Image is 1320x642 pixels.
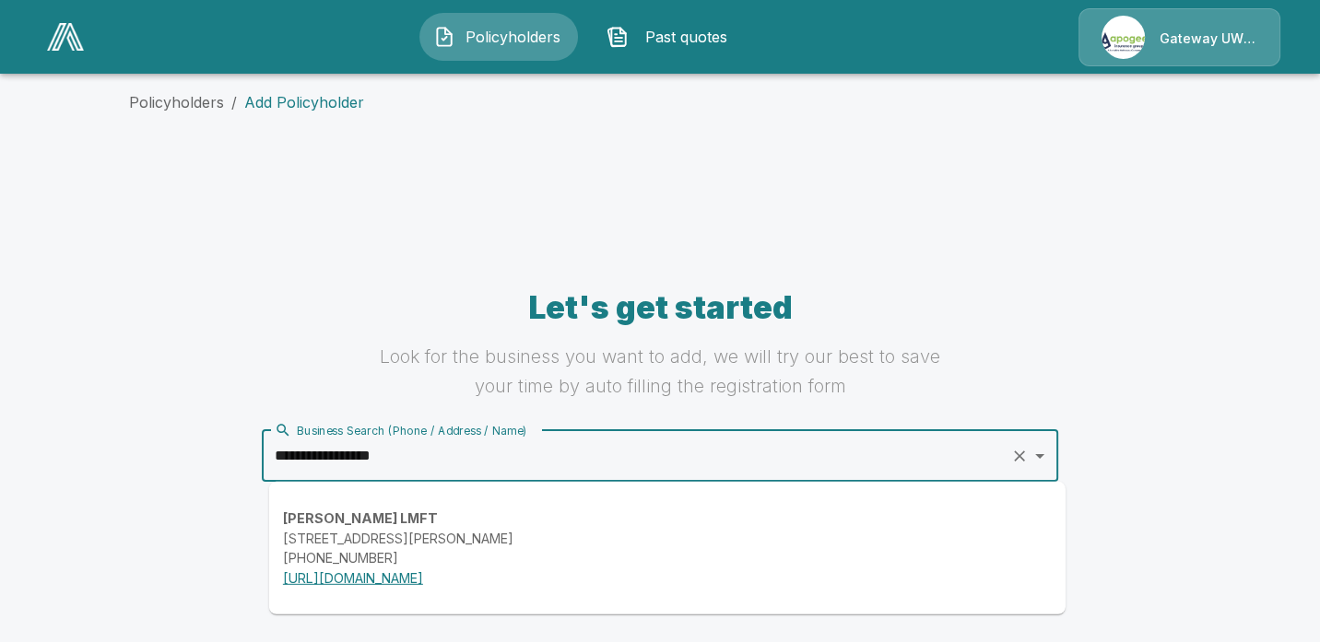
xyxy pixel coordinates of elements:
[636,26,737,48] span: Past quotes
[231,91,237,113] li: /
[283,570,423,586] a: [URL][DOMAIN_NAME]
[368,288,952,327] h4: Let's get started
[244,91,364,113] p: Add Policyholder
[129,91,1191,113] nav: breadcrumb
[607,26,629,48] img: Past quotes Icon
[463,26,564,48] span: Policyholders
[433,26,455,48] img: Policyholders Icon
[283,528,1052,548] p: [STREET_ADDRESS][PERSON_NAME]
[419,13,578,61] button: Policyholders IconPolicyholders
[283,548,1052,568] p: [PHONE_NUMBER]
[283,510,438,526] strong: [PERSON_NAME] LMFT
[275,422,527,438] div: Business Search (Phone / Address / Name)
[368,342,952,401] h6: Look for the business you want to add, we will try our best to save your time by auto filling the...
[593,13,751,61] button: Past quotes IconPast quotes
[129,93,224,111] a: Policyholders
[47,23,84,51] img: AA Logo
